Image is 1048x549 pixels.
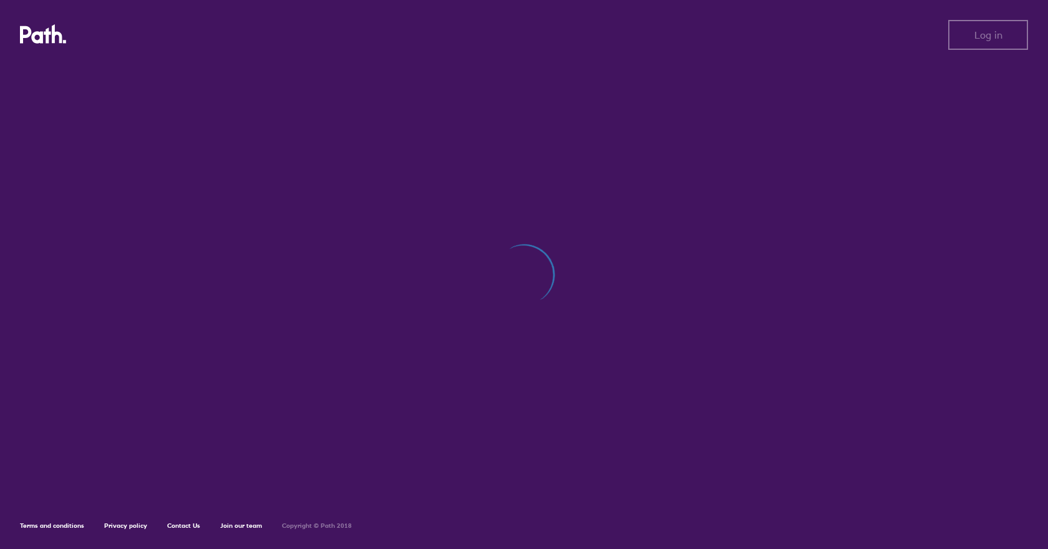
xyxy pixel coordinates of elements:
[104,522,147,530] a: Privacy policy
[20,522,84,530] a: Terms and conditions
[282,522,352,530] h6: Copyright © Path 2018
[974,29,1002,41] span: Log in
[220,522,262,530] a: Join our team
[948,20,1028,50] button: Log in
[167,522,200,530] a: Contact Us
